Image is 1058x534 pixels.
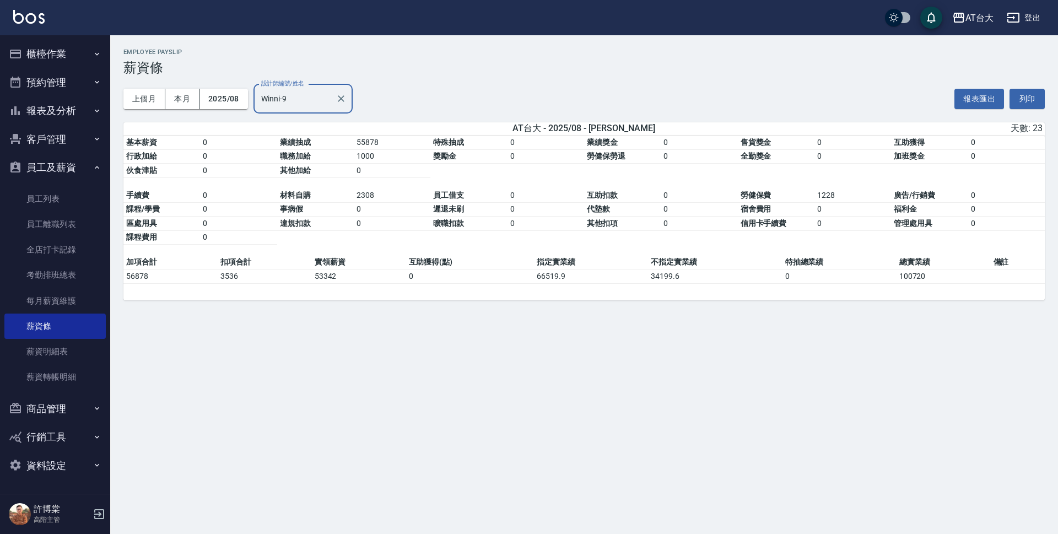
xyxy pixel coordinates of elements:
[280,191,311,199] span: 材料自購
[200,202,277,217] td: 0
[433,204,464,213] span: 遲退未刷
[782,269,897,284] td: 0
[4,96,106,125] button: 報表及分析
[126,138,157,147] span: 基本薪資
[897,255,991,269] td: 總實業績
[534,269,648,284] td: 66519.9
[508,217,584,231] td: 0
[126,152,157,160] span: 行政加給
[587,204,610,213] span: 代墊款
[968,188,1045,203] td: 0
[534,255,648,269] td: 指定實業績
[280,204,303,213] span: 事病假
[508,202,584,217] td: 0
[280,152,311,160] span: 職務加給
[123,136,1045,256] table: a dense table
[4,395,106,423] button: 商品管理
[4,451,106,480] button: 資料設定
[741,219,787,228] span: 信用卡手續費
[123,60,1045,75] h3: 薪資條
[508,188,584,203] td: 0
[897,269,991,284] td: 100720
[991,255,1045,269] td: 備註
[9,503,31,525] img: Person
[814,188,891,203] td: 1228
[261,79,304,88] label: 設計師編號/姓名
[433,191,464,199] span: 員工借支
[4,262,106,288] a: 考勤排班總表
[280,219,311,228] span: 違規扣款
[587,138,618,147] span: 業績獎金
[894,204,917,213] span: 福利金
[406,269,535,284] td: 0
[968,217,1045,231] td: 0
[4,237,106,262] a: 全店打卡記錄
[433,152,456,160] span: 獎勵金
[4,153,106,182] button: 員工及薪資
[508,136,584,150] td: 0
[968,149,1045,164] td: 0
[280,138,311,147] span: 業績抽成
[587,152,625,160] span: 勞健保勞退
[34,515,90,525] p: 高階主管
[661,136,737,150] td: 0
[948,7,998,29] button: AT台大
[200,230,277,245] td: 0
[218,255,312,269] td: 扣項合計
[354,164,430,178] td: 0
[740,123,1043,134] div: 天數: 23
[1010,89,1045,109] button: 列印
[1002,8,1045,28] button: 登出
[587,219,618,228] span: 其他扣項
[126,166,157,175] span: 伙食津貼
[354,202,430,217] td: 0
[165,89,199,109] button: 本月
[433,138,464,147] span: 特殊抽成
[200,188,277,203] td: 0
[782,255,897,269] td: 特抽總業績
[4,364,106,390] a: 薪資轉帳明細
[200,217,277,231] td: 0
[4,212,106,237] a: 員工離職列表
[354,217,430,231] td: 0
[199,89,248,109] button: 2025/08
[354,188,430,203] td: 2308
[280,166,311,175] span: 其他加給
[34,504,90,515] h5: 許博棠
[648,269,782,284] td: 34199.6
[661,149,737,164] td: 0
[741,191,771,199] span: 勞健保費
[894,152,925,160] span: 加班獎金
[894,219,932,228] span: 管理處用具
[333,91,349,106] button: Clear
[814,149,891,164] td: 0
[126,204,160,213] span: 課程/學費
[4,288,106,314] a: 每月薪資維護
[312,255,406,269] td: 實領薪資
[126,191,149,199] span: 手續費
[587,191,618,199] span: 互助扣款
[512,123,655,134] span: AT台大 - 2025/08 - [PERSON_NAME]
[954,89,1004,109] button: 報表匯出
[4,339,106,364] a: 薪資明細表
[200,136,277,150] td: 0
[126,233,157,241] span: 課程費用
[4,68,106,97] button: 預約管理
[4,186,106,212] a: 員工列表
[968,136,1045,150] td: 0
[200,149,277,164] td: 0
[4,40,106,68] button: 櫃檯作業
[661,217,737,231] td: 0
[13,10,45,24] img: Logo
[200,164,277,178] td: 0
[406,255,535,269] td: 互助獲得(點)
[661,188,737,203] td: 0
[894,138,925,147] span: 互助獲得
[218,269,312,284] td: 3536
[648,255,782,269] td: 不指定實業績
[741,204,771,213] span: 宿舍費用
[433,219,464,228] span: 曠職扣款
[741,152,771,160] span: 全勤獎金
[4,125,106,154] button: 客戶管理
[312,269,406,284] td: 53342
